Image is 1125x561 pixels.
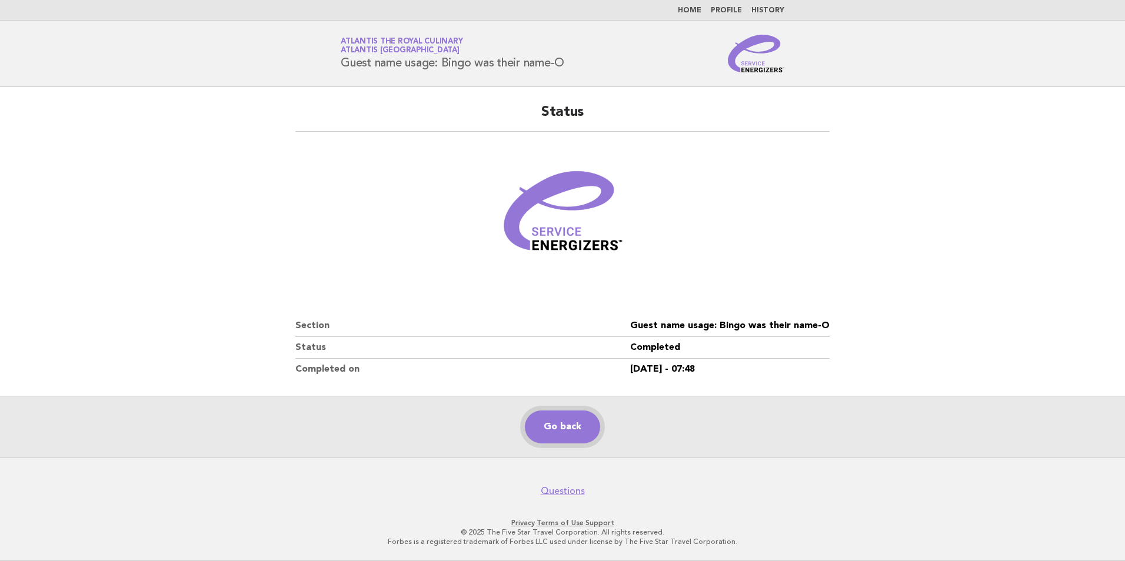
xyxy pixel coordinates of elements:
[295,359,630,380] dt: Completed on
[630,337,830,359] dd: Completed
[511,519,535,527] a: Privacy
[295,103,830,132] h2: Status
[678,7,701,14] a: Home
[537,519,584,527] a: Terms of Use
[492,146,633,287] img: Verified
[728,35,784,72] img: Service Energizers
[341,38,462,54] a: Atlantis the Royal CulinaryAtlantis [GEOGRAPHIC_DATA]
[202,527,923,537] p: © 2025 The Five Star Travel Corporation. All rights reserved.
[711,7,742,14] a: Profile
[525,410,600,443] a: Go back
[341,47,460,55] span: Atlantis [GEOGRAPHIC_DATA]
[341,38,564,69] h1: Guest name usage: Bingo was their name-O
[202,537,923,546] p: Forbes is a registered trademark of Forbes LLC used under license by The Five Star Travel Corpora...
[202,518,923,527] p: · ·
[295,315,630,337] dt: Section
[630,359,830,380] dd: [DATE] - 07:48
[585,519,614,527] a: Support
[751,7,784,14] a: History
[630,315,830,337] dd: Guest name usage: Bingo was their name-O
[295,337,630,359] dt: Status
[541,485,585,497] a: Questions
